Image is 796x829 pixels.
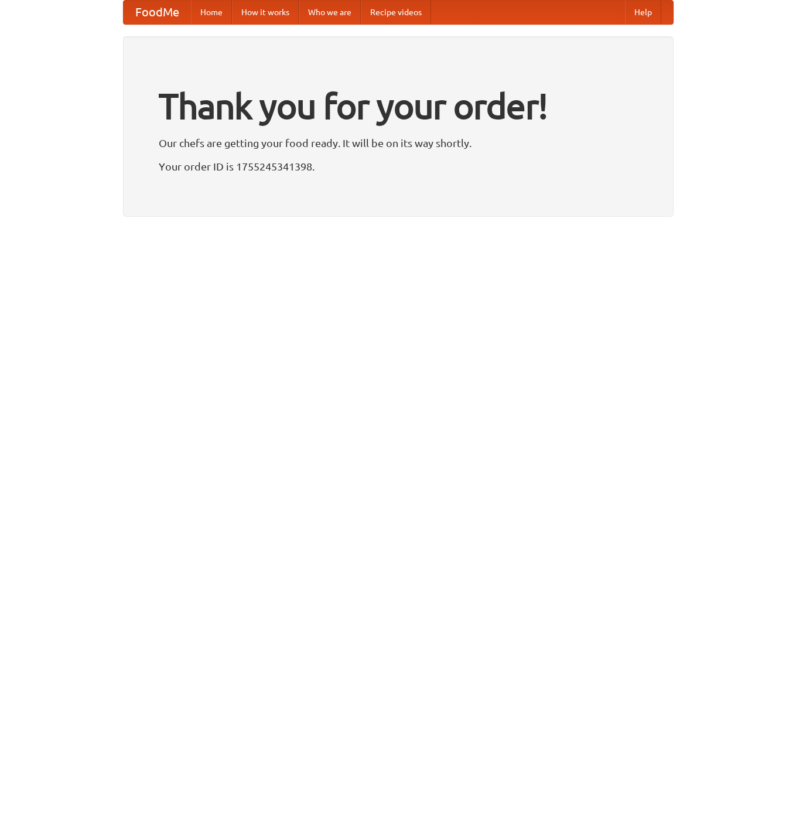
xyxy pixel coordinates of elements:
a: Who we are [299,1,361,24]
a: How it works [232,1,299,24]
a: Help [625,1,661,24]
a: Home [191,1,232,24]
h1: Thank you for your order! [159,78,638,134]
p: Your order ID is 1755245341398. [159,158,638,175]
a: Recipe videos [361,1,431,24]
p: Our chefs are getting your food ready. It will be on its way shortly. [159,134,638,152]
a: FoodMe [124,1,191,24]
